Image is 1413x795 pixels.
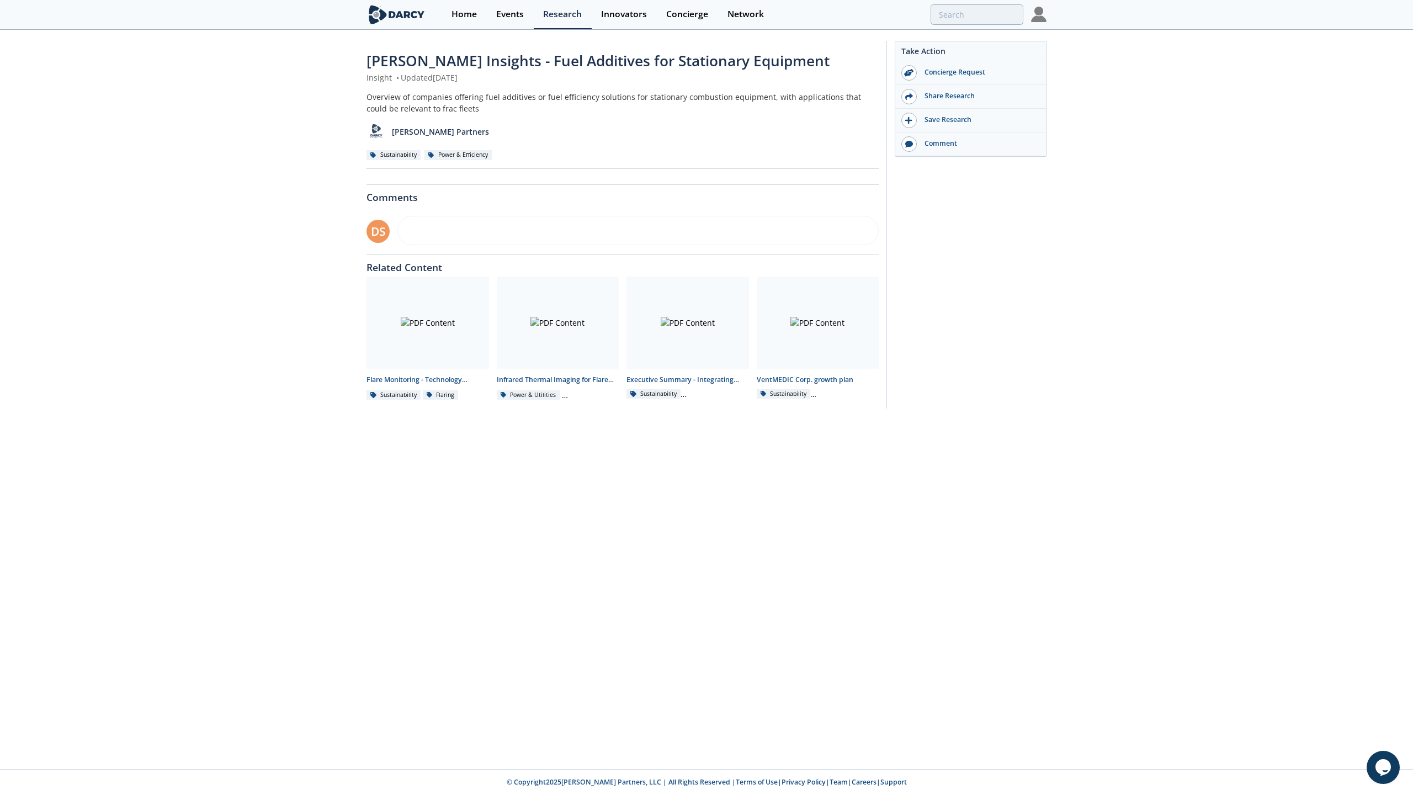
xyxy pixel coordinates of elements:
div: Sustainability [366,390,421,400]
img: logo-wide.svg [366,5,427,24]
div: Save Research [917,115,1040,125]
p: © Copyright 2025 [PERSON_NAME] Partners, LLC | All Rights Reserved | | | | | [298,777,1115,787]
div: Sustainability [626,389,681,399]
div: Sustainability [366,150,421,160]
div: Power & Utilities [497,390,560,400]
div: Sustainability [757,389,811,399]
div: Flare Monitoring - Technology Landscape [366,375,489,385]
a: Support [880,777,907,787]
div: Network [727,10,764,19]
div: Innovators [601,10,647,19]
div: Flaring [423,390,459,400]
div: Executive Summary - Integrating Emissions Data for Compliance and Operational Action [626,375,749,385]
input: Advanced Search [931,4,1023,25]
div: Related Content [366,255,879,273]
div: VentMEDIC Corp. growth plan [757,375,879,385]
div: DS [366,220,390,243]
a: Team [830,777,848,787]
div: Concierge Request [917,67,1040,77]
a: Careers [852,777,877,787]
span: • [394,72,401,83]
img: Profile [1031,7,1047,22]
div: Comment [917,139,1040,149]
a: Privacy Policy [782,777,826,787]
a: PDF Content Infrared Thermal Imaging for Flare Monitoring in [MEDICAL_DATA] Processing Power & Ut... [493,277,623,401]
a: PDF Content VentMEDIC Corp. growth plan Sustainability [753,277,883,401]
div: Research [543,10,582,19]
a: PDF Content Executive Summary - Integrating Emissions Data for Compliance and Operational Action ... [623,277,753,401]
div: Comments [366,185,879,203]
div: Power & Efficiency [424,150,492,160]
div: Insight Updated [DATE] [366,72,879,83]
div: Take Action [895,45,1046,61]
div: Overview of companies offering fuel additives or fuel efficiency solutions for stationary combust... [366,91,879,114]
p: [PERSON_NAME] Partners [392,126,489,137]
div: Sustainability [562,390,616,400]
div: Home [451,10,477,19]
div: Events [496,10,524,19]
a: Terms of Use [736,777,778,787]
iframe: chat widget [1367,751,1402,784]
div: Infrared Thermal Imaging for Flare Monitoring in [MEDICAL_DATA] Processing [497,375,619,385]
div: Share Research [917,91,1040,101]
span: [PERSON_NAME] Insights - Fuel Additives for Stationary Equipment [366,51,830,71]
a: PDF Content Flare Monitoring - Technology Landscape Sustainability Flaring [363,277,493,401]
div: Concierge [666,10,708,19]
